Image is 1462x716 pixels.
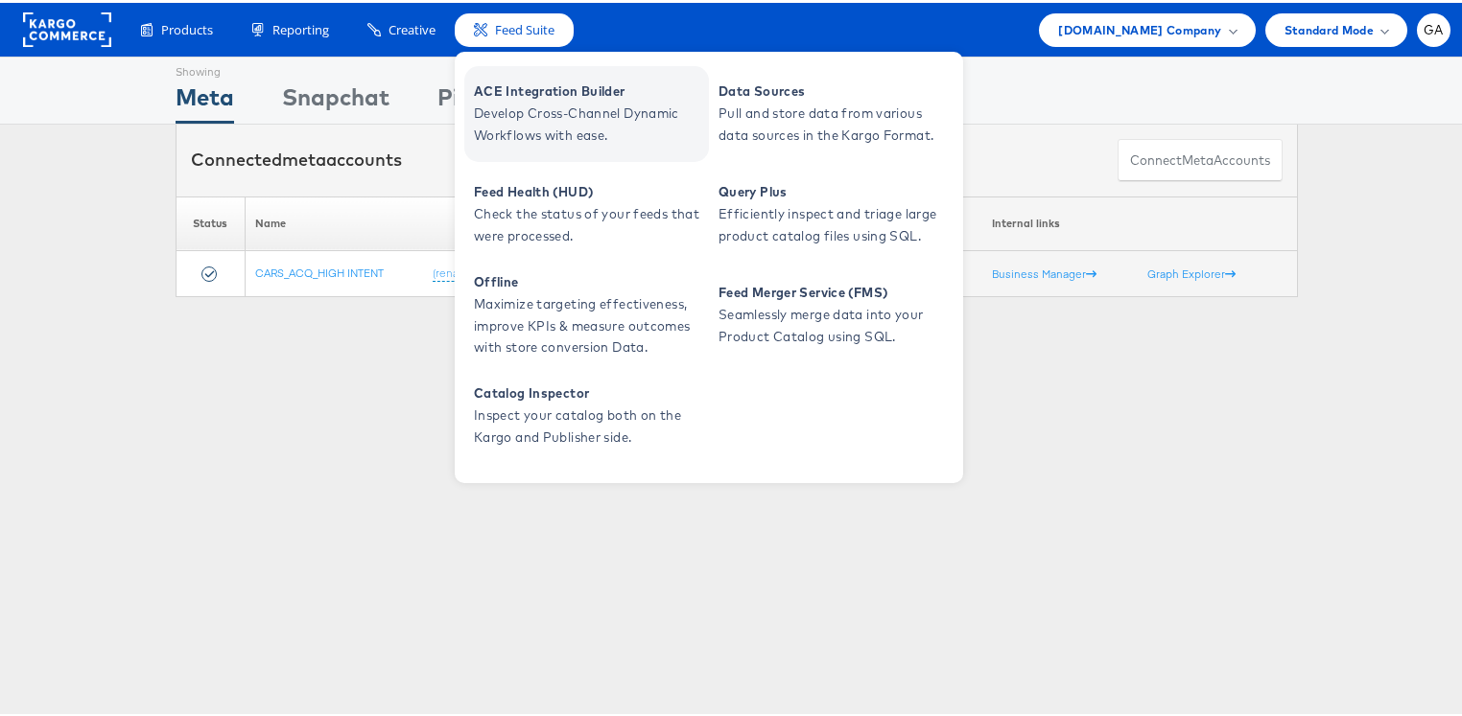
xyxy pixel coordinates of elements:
a: Data Sources Pull and store data from various data sources in the Kargo Format. [709,63,954,159]
a: Business Manager [992,264,1096,278]
span: Creative [389,18,436,36]
span: Data Sources [719,78,949,100]
div: Pinterest [437,78,539,121]
span: ACE Integration Builder [474,78,704,100]
div: Meta [176,78,234,121]
span: meta [1182,149,1214,167]
span: Feed Merger Service (FMS) [719,279,949,301]
span: Standard Mode [1285,17,1374,37]
a: Query Plus Efficiently inspect and triage large product catalog files using SQL. [709,164,954,260]
th: Status [177,194,246,248]
span: Feed Suite [495,18,554,36]
span: Catalog Inspector [474,380,704,402]
a: ACE Integration Builder Develop Cross-Channel Dynamic Workflows with ease. [464,63,709,159]
span: Check the status of your feeds that were processed. [474,200,704,244]
span: Offline [474,268,704,290]
span: Maximize targeting effectiveness, improve KPIs & measure outcomes with store conversion Data. [474,290,704,356]
th: Name [245,194,488,248]
span: meta [282,146,326,168]
span: Inspect your catalog both on the Kargo and Publisher side. [474,402,704,446]
a: Feed Health (HUD) Check the status of your feeds that were processed. [464,164,709,260]
span: Reporting [272,18,329,36]
div: Connected accounts [191,145,402,170]
a: Feed Merger Service (FMS) Seamlessly merge data into your Product Catalog using SQL. [709,265,954,360]
span: Feed Health (HUD) [474,178,704,200]
div: Showing [176,55,234,78]
span: Pull and store data from various data sources in the Kargo Format. [719,100,949,144]
button: ConnectmetaAccounts [1118,136,1283,179]
a: CARS_ACQ_HIGH INTENT [255,263,384,277]
span: Develop Cross-Channel Dynamic Workflows with ease. [474,100,704,144]
div: Snapchat [282,78,389,121]
a: Graph Explorer [1147,264,1236,278]
span: Query Plus [719,178,949,200]
span: Products [161,18,213,36]
span: GA [1424,21,1444,34]
a: Offline Maximize targeting effectiveness, improve KPIs & measure outcomes with store conversion D... [464,265,709,360]
a: (rename) [433,263,478,279]
span: [DOMAIN_NAME] Company [1058,17,1221,37]
span: Efficiently inspect and triage large product catalog files using SQL. [719,200,949,244]
a: Catalog Inspector Inspect your catalog both on the Kargo and Publisher side. [464,365,709,461]
span: Seamlessly merge data into your Product Catalog using SQL. [719,301,949,345]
